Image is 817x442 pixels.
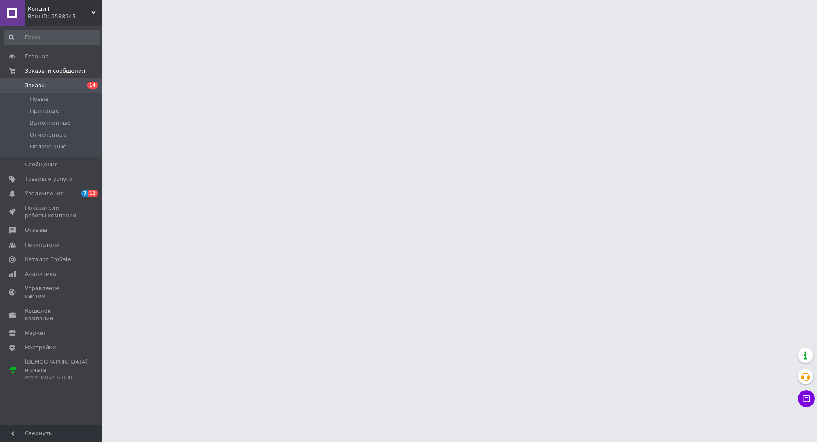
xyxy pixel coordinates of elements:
div: Ваш ID: 3588345 [28,13,102,20]
span: Каталог ProSale [25,256,71,263]
span: Уведомления [25,190,63,197]
span: Настройки [25,344,56,351]
span: Заказы [25,82,46,89]
div: Prom микс 6 000 [25,374,88,382]
span: 7 [81,190,88,197]
span: Покупатели [25,241,60,249]
span: Заказы и сообщения [25,67,85,75]
span: Сообщения [25,161,58,168]
button: Чат с покупателем [798,390,815,407]
span: Аналитика [25,270,56,278]
span: Выполненные [30,119,71,127]
span: [DEMOGRAPHIC_DATA] и счета [25,358,88,382]
span: Отзывы [25,226,47,234]
input: Поиск [4,30,100,45]
span: Маркет [25,329,46,337]
span: 14 [87,82,98,89]
span: Конди+ [28,5,91,13]
span: Показатели работы компании [25,204,79,220]
span: Оплаченные [30,143,66,151]
span: Товары и услуги [25,175,73,183]
span: Кошелек компании [25,307,79,322]
span: Новые [30,95,49,103]
span: Управление сайтом [25,285,79,300]
span: Принятые [30,107,59,115]
span: 12 [88,190,98,197]
span: Главная [25,53,49,60]
span: Отмененные [30,131,67,139]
